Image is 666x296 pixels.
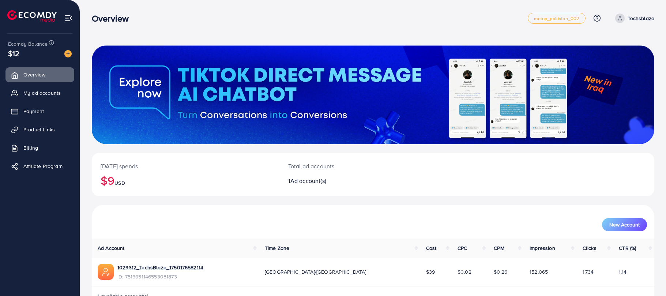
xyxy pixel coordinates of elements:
a: metap_pakistan_002 [528,13,586,24]
span: $12 [8,48,19,59]
a: My ad accounts [5,86,74,100]
img: logo [7,10,57,22]
span: Affiliate Program [23,162,63,170]
a: Techsblaze [612,14,654,23]
span: Time Zone [265,244,289,252]
img: image [64,50,72,57]
a: Billing [5,140,74,155]
span: Cost [426,244,437,252]
span: New Account [609,222,640,227]
p: [DATE] spends [101,162,271,171]
span: CPM [494,244,504,252]
span: ID: 7516951146553081873 [117,273,203,280]
span: $0.02 [458,268,471,276]
span: Payment [23,108,44,115]
span: Billing [23,144,38,151]
span: 1.14 [619,268,627,276]
span: CTR (%) [619,244,636,252]
span: Ad account(s) [290,177,326,185]
p: Total ad accounts [288,162,411,171]
a: Overview [5,67,74,82]
span: Ad Account [98,244,125,252]
a: 1029312_TechsBlaze_1750176582114 [117,264,203,271]
h3: Overview [92,13,135,24]
span: CPC [458,244,467,252]
span: 1,734 [583,268,594,276]
span: My ad accounts [23,89,61,97]
button: New Account [602,218,647,231]
span: [GEOGRAPHIC_DATA]/[GEOGRAPHIC_DATA] [265,268,366,276]
img: menu [64,14,73,22]
span: Impression [530,244,555,252]
span: Clicks [583,244,597,252]
a: Product Links [5,122,74,137]
span: $39 [426,268,435,276]
span: USD [114,179,125,187]
span: $0.26 [494,268,507,276]
a: Payment [5,104,74,119]
span: Overview [23,71,45,78]
h2: $9 [101,173,271,187]
h2: 1 [288,177,411,184]
span: Ecomdy Balance [8,40,48,48]
span: Product Links [23,126,55,133]
p: Techsblaze [628,14,654,23]
span: 152,065 [530,268,548,276]
img: ic-ads-acc.e4c84228.svg [98,264,114,280]
a: Affiliate Program [5,159,74,173]
span: metap_pakistan_002 [534,16,580,21]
